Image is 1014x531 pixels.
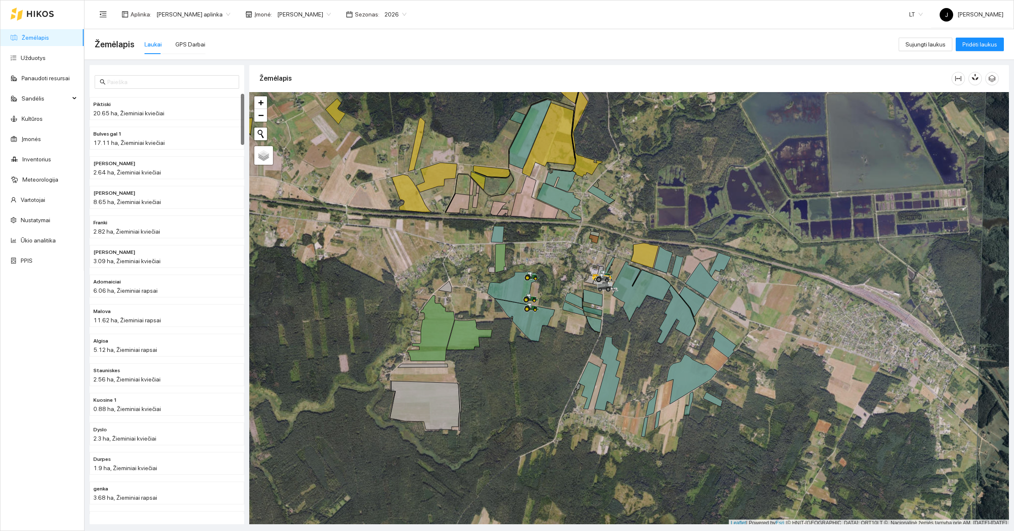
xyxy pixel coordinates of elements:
span: [PERSON_NAME] [940,11,1003,18]
a: Meteorologija [22,176,58,183]
a: Užduotys [21,54,46,61]
span: Malova [93,308,111,316]
a: PPIS [21,257,33,264]
span: Dyslo [93,426,107,434]
button: Pridėti laukus [956,38,1004,51]
a: Panaudoti resursai [22,75,70,82]
span: LT [909,8,923,21]
span: calendar [346,11,353,18]
button: menu-fold [95,6,112,23]
a: Ūkio analitika [21,237,56,244]
span: 2026 [384,8,406,21]
span: search [100,79,106,85]
div: Laukai [144,40,162,49]
span: Algisa [93,337,108,345]
span: Sandėlis [22,90,70,107]
span: − [258,110,264,120]
span: Konstantino nuoma [93,189,135,197]
a: Nustatymai [21,217,50,223]
span: column-width [952,75,965,82]
div: GPS Darbai [175,40,205,49]
a: Layers [254,146,273,165]
span: + [258,97,264,108]
span: Franki [93,219,107,227]
span: 2.82 ha, Žieminiai kviečiai [93,228,160,235]
a: Vartotojai [21,196,45,203]
span: 3.68 ha, Žieminiai rapsai [93,494,157,501]
button: Initiate a new search [254,128,267,140]
span: menu-fold [99,11,107,18]
a: Zoom out [254,109,267,122]
span: shop [245,11,252,18]
span: Adomaiciai [93,278,121,286]
div: | Powered by © HNIT-[GEOGRAPHIC_DATA]; ORT10LT ©, Nacionalinė žemės tarnyba prie AM, [DATE]-[DATE] [729,520,1009,527]
a: Inventorius [22,156,51,163]
span: 20.65 ha, Žieminiai kviečiai [93,110,164,117]
span: genka [93,485,108,493]
span: 11.62 ha, Žieminiai rapsai [93,317,161,324]
span: 3.09 ha, Žieminiai kviečiai [93,258,161,264]
span: 5.12 ha, Žieminiai rapsai [93,346,157,353]
a: Kultūros [22,115,43,122]
button: Sujungti laukus [899,38,952,51]
span: 2.64 ha, Žieminiai kviečiai [93,169,161,176]
span: 0.88 ha, Žieminiai kviečiai [93,406,161,412]
span: 2.3 ha, Žieminiai kviečiai [93,435,156,442]
span: | [786,520,787,526]
a: Pridėti laukus [956,41,1004,48]
span: Sujungti laukus [905,40,946,49]
span: 1.9 ha, Žieminiai kviečiai [93,465,157,471]
span: Jerzy Gvozdovicz aplinka [156,8,230,21]
a: Zoom in [254,96,267,109]
span: Aplinka : [131,10,151,19]
span: Ričardo [93,248,135,256]
span: layout [122,11,128,18]
a: Esri [776,520,785,526]
span: Įmonė : [254,10,272,19]
span: Žemėlapis [95,38,134,51]
span: Franki krapal [93,160,135,168]
a: Leaflet [731,520,746,526]
span: Bulves gal 1 [93,130,122,138]
span: 2.56 ha, Žieminiai kviečiai [93,376,161,383]
button: column-width [951,72,965,85]
a: Įmonės [22,136,41,142]
input: Paieška [107,77,234,87]
span: Pridėti laukus [962,40,997,49]
span: J [945,8,948,22]
span: Stauniskes [93,367,120,375]
a: Žemėlapis [22,34,49,41]
span: Durpes [93,455,111,463]
div: Žemėlapis [259,66,951,90]
span: 8.65 ha, Žieminiai kviečiai [93,199,161,205]
span: 17.11 ha, Žieminiai kviečiai [93,139,165,146]
span: 6.06 ha, Žieminiai rapsai [93,287,158,294]
span: Piktiski [93,101,111,109]
span: Kuosine 1 [93,396,117,404]
a: Sujungti laukus [899,41,952,48]
span: Sezonas : [355,10,379,19]
span: Jerzy Gvozdovič [277,8,331,21]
